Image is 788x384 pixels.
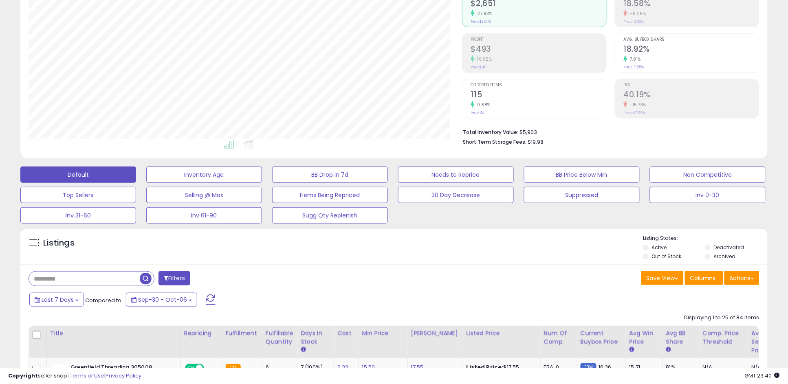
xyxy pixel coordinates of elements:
[272,207,388,224] button: Sugg Qty Replenish
[471,19,491,24] small: Prev: $2,072
[724,271,759,285] button: Actions
[524,187,640,203] button: Suppressed
[398,167,514,183] button: Needs to Reprice
[475,102,491,108] small: 0.88%
[471,37,606,42] span: Profit
[714,244,744,251] label: Deactivated
[745,372,780,380] span: 2025-10-14 23:40 GMT
[624,37,759,42] span: Avg. Buybox Share
[42,296,74,304] span: Last 7 Days
[624,19,644,24] small: Prev: 19.82%
[20,207,136,224] button: Inv 31-60
[138,296,187,304] span: Sep-30 - Oct-06
[272,187,388,203] button: Items Being Repriced
[690,274,716,282] span: Columns
[471,83,606,88] span: Ordered Items
[463,138,527,145] b: Short Term Storage Fees:
[106,372,141,380] a: Privacy Policy
[627,56,641,62] small: 7.81%
[50,329,177,338] div: Title
[714,253,736,260] label: Archived
[8,372,38,380] strong: Copyright
[398,187,514,203] button: 30 Day Decrease
[29,293,84,307] button: Last 7 Days
[184,329,219,338] div: Repricing
[362,329,404,338] div: Min Price
[158,271,190,285] button: Filters
[411,329,460,338] div: [PERSON_NAME]
[624,44,759,55] h2: 18.92%
[630,329,659,346] div: Avg Win Price
[652,244,667,251] label: Active
[752,329,781,355] div: Avg Selling Price
[544,329,574,346] div: Num of Comp.
[643,235,768,242] p: Listing States:
[475,56,492,62] small: 19.95%
[337,329,355,338] div: Cost
[650,187,766,203] button: Inv 0-30
[126,293,197,307] button: Sep-30 - Oct-06
[471,65,487,70] small: Prev: $411
[43,237,75,249] h5: Listings
[627,102,647,108] small: -15.73%
[70,372,104,380] a: Terms of Use
[467,329,537,338] div: Listed Price
[524,167,640,183] button: BB Price Below Min
[666,346,671,353] small: Avg BB Share.
[463,127,753,136] li: $5,903
[20,167,136,183] button: Default
[146,167,262,183] button: Inventory Age
[528,138,544,146] span: $19.98
[266,329,294,346] div: Fulfillable Quantity
[463,129,519,136] b: Total Inventory Value:
[581,329,623,346] div: Current Buybox Price
[650,167,766,183] button: Non Competitive
[666,329,696,346] div: Avg BB Share
[20,187,136,203] button: Top Sellers
[703,329,745,346] div: Comp. Price Threshold
[624,65,644,70] small: Prev: 17.55%
[652,253,682,260] label: Out of Stock
[624,90,759,101] h2: 40.19%
[624,83,759,88] span: ROI
[272,167,388,183] button: BB Drop in 7d
[146,187,262,203] button: Selling @ Max
[624,110,646,115] small: Prev: 47.69%
[627,11,646,17] small: -6.26%
[146,207,262,224] button: Inv 61-90
[471,90,606,101] h2: 115
[301,329,330,346] div: Days In Stock
[301,346,306,353] small: Days In Stock.
[685,314,759,322] div: Displaying 1 to 25 of 84 items
[85,296,123,304] span: Compared to:
[641,271,684,285] button: Save View
[471,44,606,55] h2: $493
[475,11,493,17] small: 27.93%
[471,110,485,115] small: Prev: 114
[630,346,634,353] small: Avg Win Price.
[685,271,723,285] button: Columns
[226,329,259,338] div: Fulfillment
[8,372,141,380] div: seller snap | |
